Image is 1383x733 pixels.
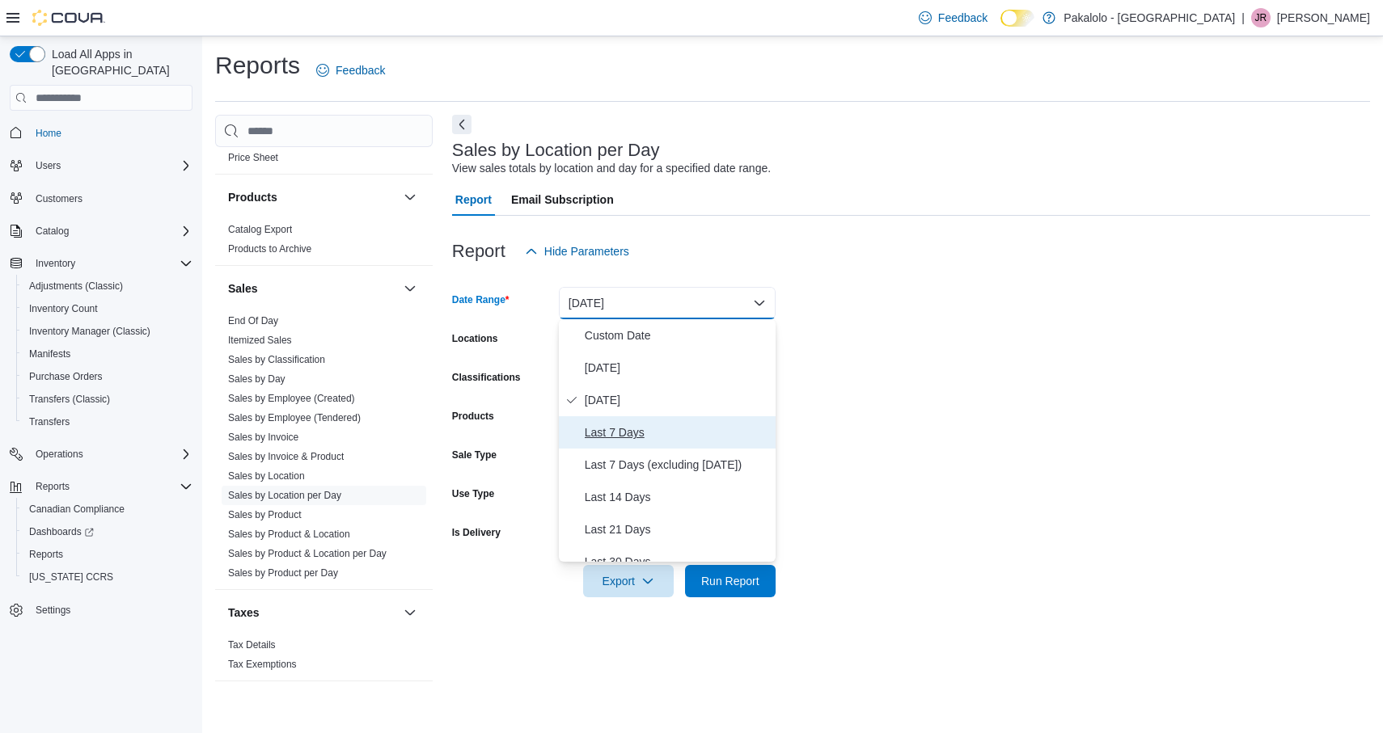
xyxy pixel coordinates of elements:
button: Products [228,189,397,205]
span: Transfers [23,412,192,432]
span: Reports [29,477,192,496]
span: Price Sheet [228,151,278,164]
span: Adjustments (Classic) [29,280,123,293]
button: Users [29,156,67,175]
button: Taxes [228,605,397,621]
span: Last 7 Days (excluding [DATE]) [585,455,769,474]
span: Reports [23,545,192,564]
span: JR [1255,8,1267,27]
span: Inventory [36,257,75,270]
h1: Reports [215,49,300,82]
span: Tax Details [228,638,276,651]
span: Operations [29,444,192,464]
span: Inventory [29,254,192,273]
button: [DATE] [559,287,776,319]
span: Reports [29,548,63,561]
span: Canadian Compliance [29,503,125,516]
span: Purchase Orders [29,370,103,383]
button: Adjustments (Classic) [16,275,199,297]
span: Customers [29,188,192,209]
a: Settings [29,600,77,620]
span: Adjustments (Classic) [23,276,192,296]
button: Purchase Orders [16,365,199,388]
p: Pakalolo - [GEOGRAPHIC_DATA] [1064,8,1235,27]
span: Inventory Manager (Classic) [29,325,150,338]
span: Purchase Orders [23,367,192,386]
h3: Taxes [228,605,260,621]
p: | [1241,8,1245,27]
span: Sales by Classification [228,353,325,366]
img: Cova [32,10,105,26]
button: Canadian Compliance [16,498,199,520]
a: Customers [29,189,89,209]
button: Catalog [3,220,199,242]
a: Feedback [310,54,391,86]
span: Canadian Compliance [23,499,192,519]
span: Transfers [29,415,70,428]
button: Sales [228,280,397,297]
button: Export [583,565,674,597]
h3: Report [452,242,505,261]
span: Load All Apps in [GEOGRAPHIC_DATA] [45,46,192,78]
span: Dashboards [29,525,94,538]
button: Transfers (Classic) [16,388,199,411]
div: Products [215,220,433,265]
span: Inventory Manager (Classic) [23,322,192,341]
span: Export [593,565,664,597]
span: Sales by Product [228,508,302,521]
a: Sales by Product per Day [228,567,338,579]
button: Home [3,120,199,144]
div: Sales [215,311,433,589]
span: Home [36,127,61,140]
div: Select listbox [559,319,776,562]
a: Itemized Sales [228,335,292,346]
span: Last 21 Days [585,520,769,539]
button: Customers [3,187,199,210]
button: Inventory Count [16,297,199,320]
span: Last 7 Days [585,423,769,442]
a: Catalog Export [228,224,292,235]
a: Sales by Location [228,470,305,482]
h3: Products [228,189,277,205]
label: Locations [452,332,498,345]
span: Transfers (Classic) [23,390,192,409]
span: Users [36,159,61,172]
button: Operations [3,443,199,465]
a: Sales by Classification [228,354,325,365]
span: Sales by Product & Location per Day [228,547,387,560]
a: Dashboards [23,522,100,541]
a: Sales by Day [228,373,285,385]
span: Sales by Invoice [228,431,298,444]
span: Feedback [938,10,988,26]
span: Manifests [23,344,192,364]
div: Taxes [215,635,433,680]
span: Sales by Invoice & Product [228,450,344,463]
span: Catalog [29,221,192,241]
span: Last 14 Days [585,487,769,507]
a: Sales by Location per Day [228,490,341,501]
a: Sales by Employee (Tendered) [228,412,361,423]
a: Inventory Count [23,299,104,318]
button: Users [3,154,199,177]
button: Reports [3,475,199,498]
a: Reports [23,545,70,564]
button: Inventory Manager (Classic) [16,320,199,343]
h3: Sales by Location per Day [452,141,660,160]
span: Last 30 Days [585,552,769,571]
button: Reports [16,543,199,566]
a: Sales by Invoice & Product [228,451,344,462]
span: Manifests [29,348,70,360]
div: View sales totals by location and day for a specified date range. [452,160,771,177]
span: Tax Exemptions [228,658,297,671]
span: End Of Day [228,314,278,327]
span: Email Subscription [511,183,614,216]
a: Inventory Manager (Classic) [23,322,157,341]
span: Transfers (Classic) [29,393,110,406]
label: Date Range [452,293,510,306]
span: Catalog Export [228,223,292,236]
div: Justin Rochon [1251,8,1271,27]
label: Products [452,410,494,423]
label: Is Delivery [452,526,501,539]
span: Washington CCRS [23,567,192,587]
a: Dashboards [16,520,199,543]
